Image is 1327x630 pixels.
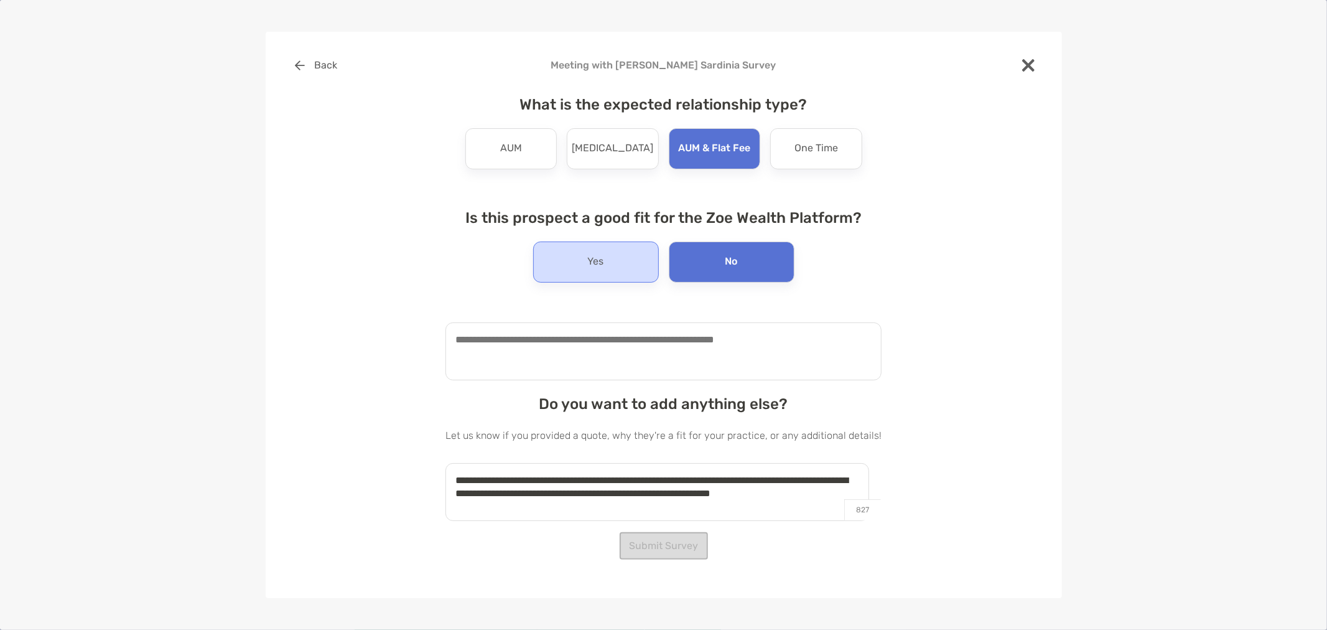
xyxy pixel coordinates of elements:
p: No [725,252,738,272]
p: 827 [844,499,881,520]
h4: Do you want to add anything else? [445,395,882,413]
h4: Meeting with [PERSON_NAME] Sardinia Survey [286,59,1042,71]
p: Let us know if you provided a quote, why they're a fit for your practice, or any additional details! [445,428,882,443]
img: button icon [295,60,305,70]
h4: Is this prospect a good fit for the Zoe Wealth Platform? [445,209,882,227]
p: AUM [500,139,522,159]
p: AUM & Flat Fee [678,139,750,159]
p: Yes [588,252,604,272]
p: [MEDICAL_DATA] [572,139,653,159]
button: Back [286,52,347,79]
h4: What is the expected relationship type? [445,96,882,113]
p: One Time [794,139,838,159]
img: close modal [1022,59,1035,72]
